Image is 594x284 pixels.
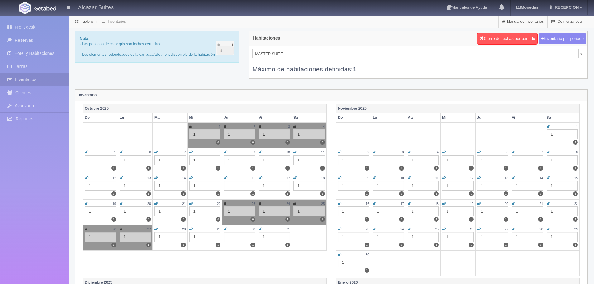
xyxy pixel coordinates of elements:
[217,176,220,180] small: 15
[252,58,584,74] div: Máximo de habitaciones definidas:
[547,232,578,242] div: 1
[338,181,369,191] div: 1
[118,113,153,122] th: Lu
[365,268,369,273] label: 1
[259,155,290,165] div: 1
[153,113,188,122] th: Ma
[189,155,221,165] div: 1
[321,202,325,205] small: 25
[442,155,474,165] div: 1
[224,129,255,139] div: 1
[250,166,255,171] label: 1
[365,166,369,171] label: 1
[553,5,579,10] span: RECEPCION
[285,243,290,247] label: 1
[259,206,290,216] div: 1
[254,125,255,128] small: 2
[402,151,404,154] small: 3
[573,217,578,222] label: 1
[573,166,578,171] label: 1
[189,181,221,191] div: 1
[181,243,186,247] label: 1
[516,5,538,10] b: Monedas
[217,228,220,231] small: 29
[320,217,325,222] label: 1
[338,206,369,216] div: 1
[111,166,116,171] label: 1
[336,113,371,122] th: Do
[576,125,578,128] small: 1
[111,243,116,247] label: 1
[184,151,186,154] small: 7
[477,33,538,45] button: Cierre de fechas por periodo
[365,191,369,196] label: 1
[287,228,290,231] small: 31
[469,166,473,171] label: 1
[147,176,151,180] small: 13
[182,228,186,231] small: 28
[573,243,578,247] label: 1
[504,166,508,171] label: 1
[250,217,255,222] label: 0
[113,202,116,205] small: 19
[499,16,547,28] a: Manual de Inventarios
[111,191,116,196] label: 1
[470,228,473,231] small: 26
[373,155,404,165] div: 1
[338,232,369,242] div: 1
[373,181,404,191] div: 1
[477,232,509,242] div: 1
[293,206,325,216] div: 1
[408,155,439,165] div: 1
[181,217,186,222] label: 0
[442,206,474,216] div: 1
[574,228,578,231] small: 29
[442,232,474,242] div: 1
[504,191,508,196] label: 1
[320,140,325,145] label: 0
[287,151,290,154] small: 10
[293,155,325,165] div: 1
[573,140,578,145] label: 1
[293,181,325,191] div: 1
[181,191,186,196] label: 1
[292,113,327,122] th: Sa
[285,217,290,222] label: 1
[216,243,220,247] label: 1
[574,176,578,180] small: 15
[216,166,220,171] label: 1
[538,243,543,247] label: 1
[120,155,151,165] div: 1
[538,217,543,222] label: 1
[224,181,255,191] div: 1
[512,232,543,242] div: 1
[216,217,220,222] label: 0
[83,104,327,113] th: Octubre 2025
[434,191,439,196] label: 1
[469,191,473,196] label: 1
[408,232,439,242] div: 1
[371,113,406,122] th: Lu
[366,228,369,231] small: 23
[541,151,543,154] small: 7
[250,191,255,196] label: 1
[147,202,151,205] small: 20
[470,202,473,205] small: 19
[111,217,116,222] label: 1
[547,181,578,191] div: 1
[538,166,543,171] label: 1
[539,228,543,231] small: 28
[181,166,186,171] label: 1
[399,217,404,222] label: 1
[189,206,221,216] div: 1
[113,228,116,231] small: 26
[250,140,255,145] label: 0
[252,228,255,231] small: 30
[435,228,439,231] small: 25
[336,104,580,113] th: Noviembre 2025
[504,243,508,247] label: 1
[75,31,239,63] div: - Las periodos de color gris son fechas cerradas. - Los elementos redondeados es la cantidad/allo...
[257,113,292,122] th: Vi
[408,206,439,216] div: 1
[252,202,255,205] small: 23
